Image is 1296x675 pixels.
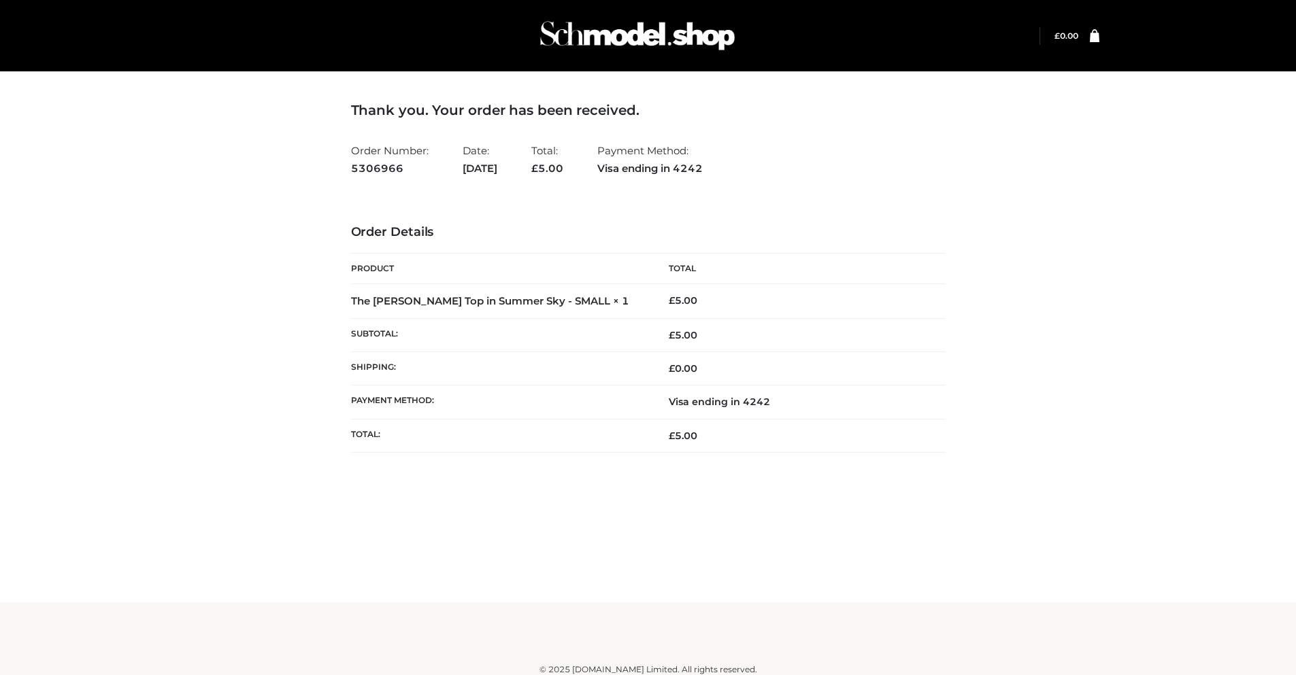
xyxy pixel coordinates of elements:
[351,160,429,177] strong: 5306966
[613,294,629,307] strong: × 1
[669,294,697,307] bdi: 5.00
[648,385,946,419] td: Visa ending in 4242
[351,419,648,452] th: Total:
[1054,31,1060,41] span: £
[351,225,946,240] h3: Order Details
[669,294,675,307] span: £
[1054,31,1078,41] a: £0.00
[669,430,675,442] span: £
[351,294,610,307] a: The [PERSON_NAME] Top in Summer Sky - SMALL
[531,162,563,175] span: 5.00
[597,139,703,180] li: Payment Method:
[351,139,429,180] li: Order Number:
[463,160,497,177] strong: [DATE]
[351,385,648,419] th: Payment method:
[351,102,946,118] h3: Thank you. Your order has been received.
[535,9,740,63] img: Schmodel Admin 964
[669,430,697,442] span: 5.00
[669,329,697,341] span: 5.00
[669,362,697,375] bdi: 0.00
[669,329,675,341] span: £
[351,318,648,351] th: Subtotal:
[1054,31,1078,41] bdi: 0.00
[531,162,538,175] span: £
[669,362,675,375] span: £
[351,254,648,284] th: Product
[351,352,648,385] th: Shipping:
[463,139,497,180] li: Date:
[531,139,563,180] li: Total:
[648,254,946,284] th: Total
[597,160,703,177] strong: Visa ending in 4242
